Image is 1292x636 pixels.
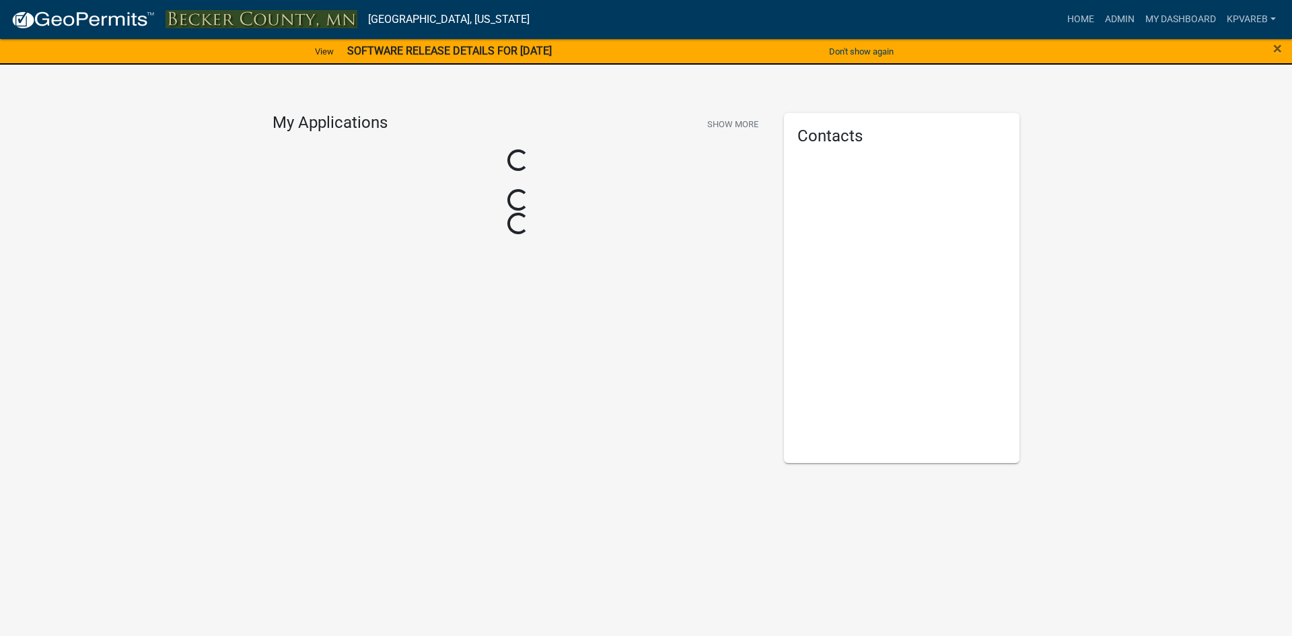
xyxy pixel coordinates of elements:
[1273,39,1282,58] span: ×
[1140,7,1221,32] a: My Dashboard
[824,40,899,63] button: Don't show again
[1100,7,1140,32] a: Admin
[702,113,764,135] button: Show More
[310,40,339,63] a: View
[368,8,530,31] a: [GEOGRAPHIC_DATA], [US_STATE]
[347,44,552,57] strong: SOFTWARE RELEASE DETAILS FOR [DATE]
[273,113,388,133] h4: My Applications
[1273,40,1282,57] button: Close
[797,127,1006,146] h5: Contacts
[166,10,357,28] img: Becker County, Minnesota
[1221,7,1281,32] a: kpvareb
[1062,7,1100,32] a: Home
